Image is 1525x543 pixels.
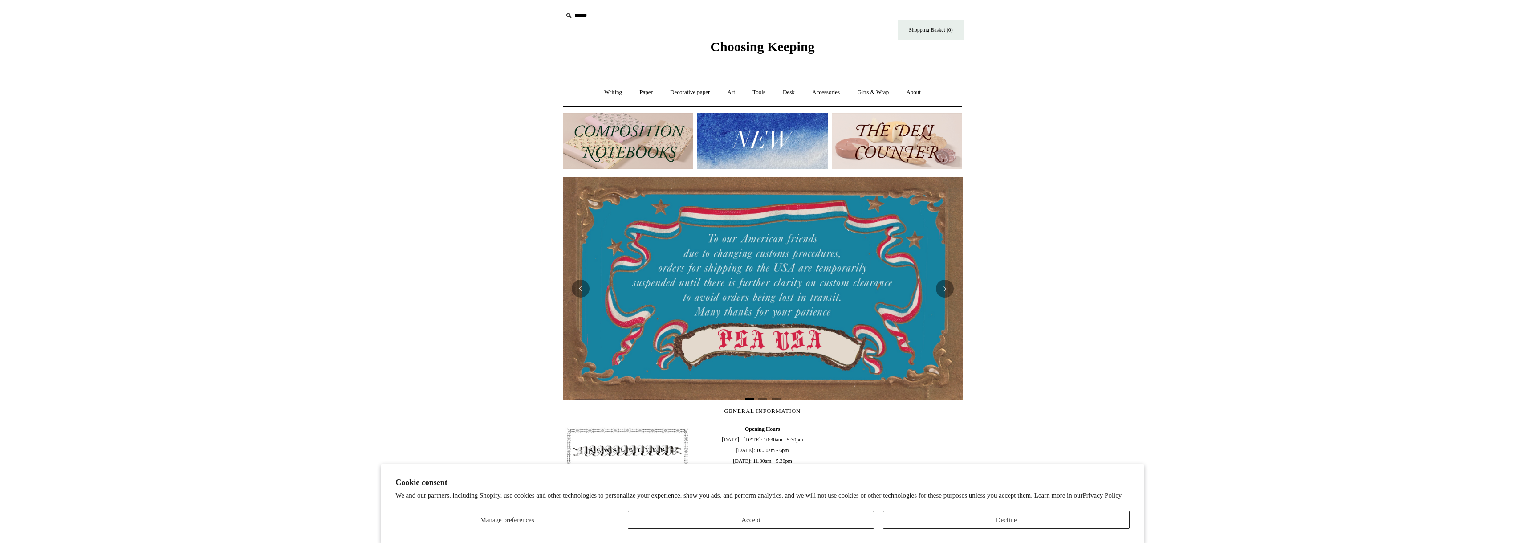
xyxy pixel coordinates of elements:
b: Opening Hours [745,426,780,432]
button: Previous [572,280,590,298]
a: Art [720,81,743,104]
img: New.jpg__PID:f73bdf93-380a-4a35-bcfe-7823039498e1 [697,113,828,169]
a: Choosing Keeping [710,46,814,53]
button: Decline [883,511,1130,529]
h2: Cookie consent [395,478,1130,487]
a: Gifts & Wrap [849,81,897,104]
a: About [898,81,929,104]
img: The Deli Counter [832,113,962,169]
span: GENERAL INFORMATION [724,408,801,414]
a: Writing [596,81,630,104]
button: Page 3 [772,398,781,400]
button: Accept [628,511,874,529]
a: Tools [744,81,773,104]
a: Shopping Basket (0) [898,20,964,40]
a: Privacy Policy [1082,492,1122,499]
span: [DATE] - [DATE]: 10:30am - 5:30pm [DATE]: 10.30am - 6pm [DATE]: 11.30am - 5.30pm 020 7613 3842 [698,424,827,509]
img: pf-4db91bb9--1305-Newsletter-Button_1200x.jpg [563,424,692,479]
img: 202302 Composition ledgers.jpg__PID:69722ee6-fa44-49dd-a067-31375e5d54ec [563,113,693,169]
a: Accessories [804,81,848,104]
a: Paper [631,81,661,104]
a: Desk [775,81,803,104]
button: Page 1 [745,398,754,400]
button: Next [936,280,954,298]
span: Manage preferences [480,516,534,523]
span: Choosing Keeping [710,39,814,54]
p: We and our partners, including Shopify, use cookies and other technologies to personalize your ex... [395,491,1130,500]
button: Page 2 [758,398,767,400]
a: Decorative paper [662,81,718,104]
button: Manage preferences [395,511,619,529]
img: USA PSA .jpg__PID:33428022-6587-48b7-8b57-d7eefc91f15a [563,177,963,400]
